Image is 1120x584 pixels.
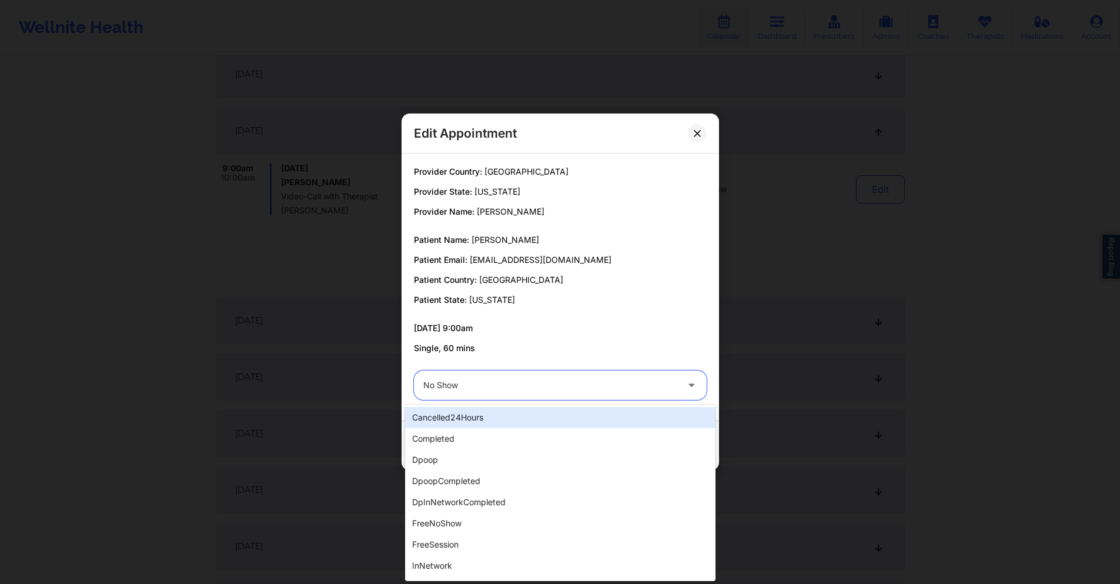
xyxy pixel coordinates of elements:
[479,275,563,285] span: [GEOGRAPHIC_DATA]
[414,234,707,246] p: Patient Name:
[414,186,707,198] p: Provider State:
[414,254,707,266] p: Patient Email:
[405,534,716,555] div: freeSession
[469,295,515,305] span: [US_STATE]
[414,274,707,286] p: Patient Country:
[405,470,716,492] div: dpoopCompleted
[470,255,611,265] span: [EMAIL_ADDRESS][DOMAIN_NAME]
[405,513,716,534] div: freeNoShow
[414,322,707,334] p: [DATE] 9:00am
[414,294,707,306] p: Patient State:
[477,206,544,216] span: [PERSON_NAME]
[405,555,716,576] div: inNetwork
[414,342,707,354] p: Single, 60 mins
[414,206,707,218] p: Provider Name:
[405,449,716,470] div: dpoop
[484,166,569,176] span: [GEOGRAPHIC_DATA]
[405,428,716,449] div: completed
[423,371,677,400] div: No Show
[414,125,517,141] h2: Edit Appointment
[474,186,520,196] span: [US_STATE]
[405,492,716,513] div: dpInNetworkCompleted
[414,166,707,178] p: Provider Country:
[405,407,716,428] div: cancelled24Hours
[472,235,539,245] span: [PERSON_NAME]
